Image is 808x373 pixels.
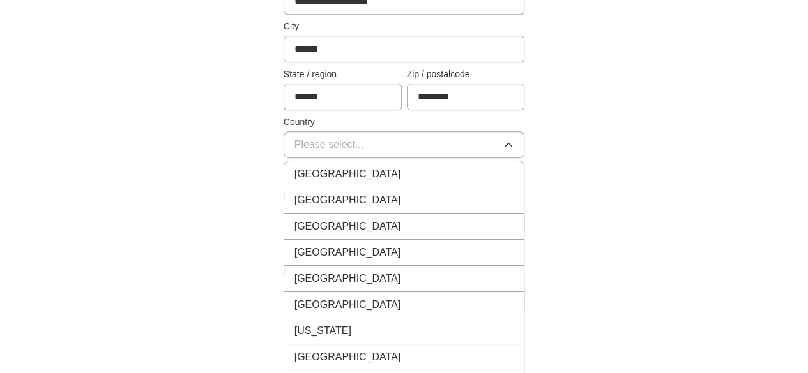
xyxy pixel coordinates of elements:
[294,193,401,208] span: [GEOGRAPHIC_DATA]
[284,131,525,158] button: Please select...
[284,68,402,81] label: State / region
[407,68,525,81] label: Zip / postalcode
[294,349,401,365] span: [GEOGRAPHIC_DATA]
[294,271,401,286] span: [GEOGRAPHIC_DATA]
[284,20,525,33] label: City
[294,245,401,260] span: [GEOGRAPHIC_DATA]
[284,115,525,129] label: Country
[294,166,401,182] span: [GEOGRAPHIC_DATA]
[294,219,401,234] span: [GEOGRAPHIC_DATA]
[294,323,351,339] span: [US_STATE]
[294,297,401,312] span: [GEOGRAPHIC_DATA]
[294,137,364,152] span: Please select...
